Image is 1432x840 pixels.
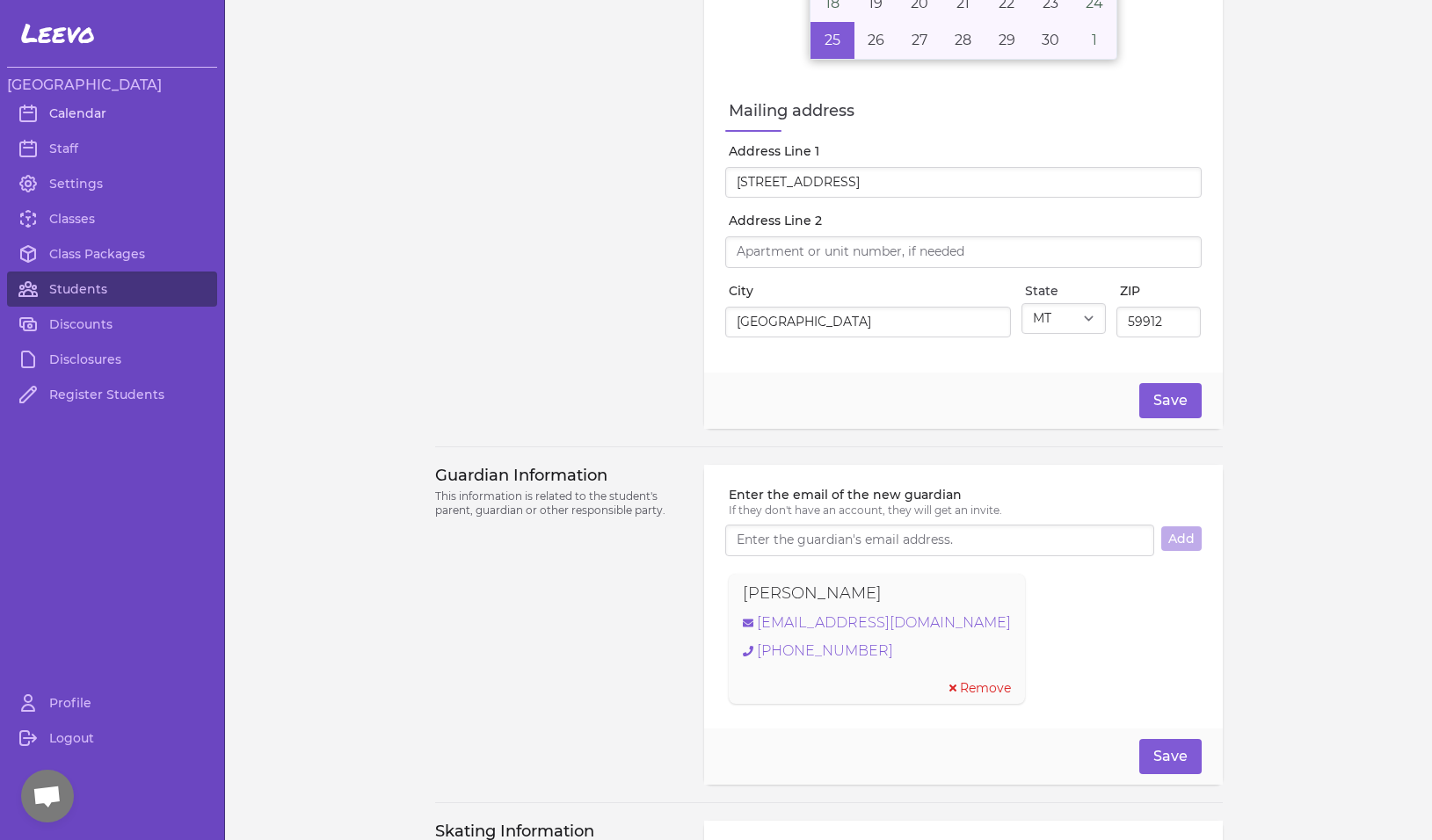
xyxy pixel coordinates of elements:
[725,525,1153,556] input: Enter the guardian's email address.
[729,142,1201,160] label: Address Line 1
[898,22,941,59] button: September 27, 2016
[7,377,217,412] a: Register Students
[1072,22,1116,59] button: October 1, 2016
[725,236,1201,268] input: Apartment or unit number, if needed
[7,307,217,342] a: Discounts
[725,167,1201,199] input: Start typing your address...
[7,721,217,756] a: Logout
[854,22,898,59] button: September 26, 2016
[7,131,217,166] a: Staff
[810,22,854,59] button: September 25, 2016
[7,236,217,272] a: Class Packages
[7,342,217,377] a: Disclosures
[1042,32,1059,48] abbr: September 30, 2016
[435,465,684,486] h3: Guardian Information
[1161,526,1202,551] button: Add
[825,32,840,48] abbr: September 25, 2016
[743,612,1011,634] a: [EMAIL_ADDRESS][DOMAIN_NAME]
[1139,383,1202,418] button: Save
[7,201,217,236] a: Classes
[1139,739,1202,774] button: Save
[941,22,985,59] button: September 28, 2016
[743,581,882,605] p: [PERSON_NAME]
[729,282,1011,300] label: City
[1029,22,1072,59] button: September 30, 2016
[1092,32,1097,48] abbr: October 1, 2016
[912,32,927,48] abbr: September 27, 2016
[7,75,217,96] h3: [GEOGRAPHIC_DATA]
[743,641,1011,662] a: [PHONE_NUMBER]
[999,32,1015,48] abbr: September 29, 2016
[729,486,1201,503] label: Enter the email of the new guardian
[729,503,1201,518] p: If they don't have an account, they will get an invite.
[7,96,217,131] a: Calendar
[21,770,74,822] div: Open chat
[7,272,217,307] a: Students
[1120,282,1201,300] label: ZIP
[7,166,217,201] a: Settings
[949,679,1011,697] button: Remove
[985,22,1029,59] button: September 29, 2016
[1025,282,1106,300] label: State
[7,685,217,721] a: Profile
[21,18,95,49] span: Leevo
[435,489,684,518] p: This information is related to the student's parent, guardian or other responsible party.
[955,32,971,48] abbr: September 28, 2016
[729,98,1201,123] label: Mailing address
[868,32,884,48] abbr: September 26, 2016
[729,212,1201,229] label: Address Line 2
[960,679,1011,697] span: Remove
